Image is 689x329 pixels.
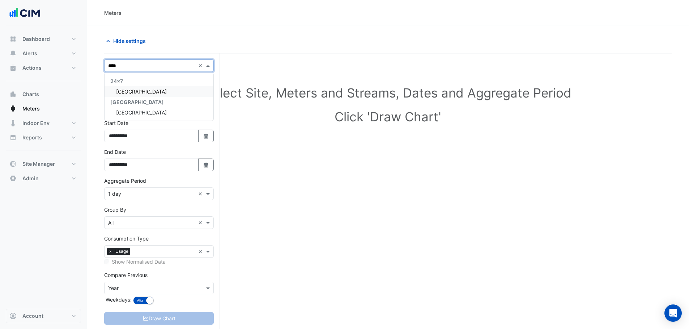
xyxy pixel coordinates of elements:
[203,133,209,139] fa-icon: Select Date
[198,62,204,69] span: Clear
[104,271,148,279] label: Compare Previous
[198,248,204,255] span: Clear
[116,109,660,124] h1: Click 'Draw Chart'
[198,219,204,226] span: Clear
[104,9,122,17] div: Meters
[107,248,114,255] span: ×
[113,37,146,45] span: Hide settings
[9,6,41,20] img: Company Logo
[104,148,126,156] label: End Date
[22,134,42,141] span: Reports
[22,175,39,182] span: Admin
[22,50,37,57] span: Alerts
[104,258,214,265] div: Select meters or streams to enable normalisation
[6,157,81,171] button: Site Manager
[9,175,17,182] app-icon: Admin
[6,130,81,145] button: Reports
[9,160,17,168] app-icon: Site Manager
[6,171,81,186] button: Admin
[9,120,17,127] app-icon: Indoor Env
[104,206,126,213] label: Group By
[104,177,146,185] label: Aggregate Period
[22,312,43,320] span: Account
[104,35,150,47] button: Hide settings
[114,248,130,255] span: Usage
[6,61,81,75] button: Actions
[110,78,123,84] span: 24x7
[104,235,149,242] label: Consumption Type
[9,50,17,57] app-icon: Alerts
[6,32,81,46] button: Dashboard
[22,160,55,168] span: Site Manager
[203,162,209,168] fa-icon: Select Date
[664,304,682,322] div: Open Intercom Messenger
[9,105,17,112] app-icon: Meters
[104,296,132,303] label: Weekdays:
[6,116,81,130] button: Indoor Env
[6,87,81,101] button: Charts
[6,101,81,116] button: Meters
[198,190,204,198] span: Clear
[22,64,42,72] span: Actions
[116,88,167,95] span: [GEOGRAPHIC_DATA]
[104,119,128,127] label: Start Date
[6,309,81,323] button: Account
[116,109,167,116] span: [GEOGRAPHIC_DATA]
[116,85,660,100] h1: Select Site, Meters and Streams, Dates and Aggregate Period
[9,91,17,98] app-icon: Charts
[22,35,50,43] span: Dashboard
[112,258,166,265] label: Show Normalised Data
[22,91,39,98] span: Charts
[9,35,17,43] app-icon: Dashboard
[9,134,17,141] app-icon: Reports
[22,105,40,112] span: Meters
[22,120,50,127] span: Indoor Env
[104,73,214,121] ng-dropdown-panel: Options list
[110,99,164,105] span: [GEOGRAPHIC_DATA]
[6,46,81,61] button: Alerts
[9,64,17,72] app-icon: Actions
